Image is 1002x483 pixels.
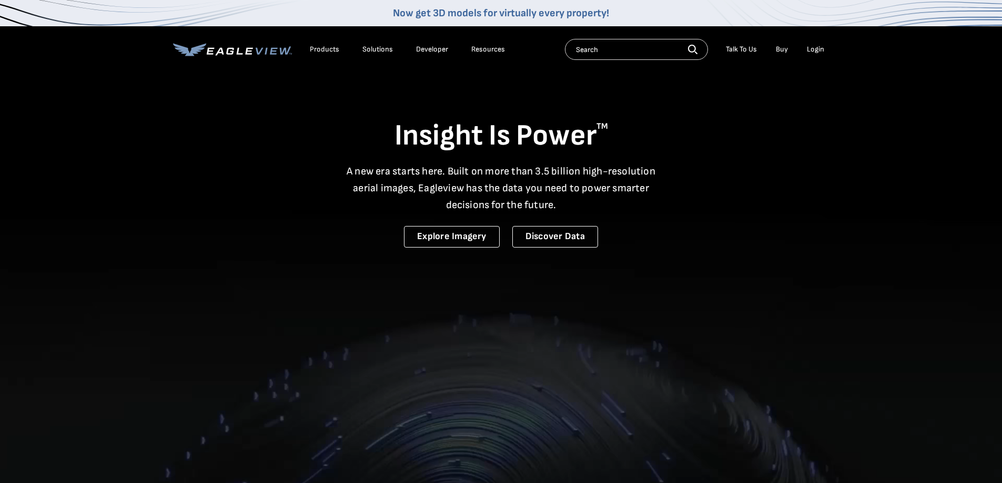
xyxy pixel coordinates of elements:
a: Now get 3D models for virtually every property! [393,7,609,19]
p: A new era starts here. Built on more than 3.5 billion high-resolution aerial images, Eagleview ha... [340,163,662,213]
a: Discover Data [512,226,598,248]
sup: TM [596,121,608,131]
a: Developer [416,45,448,54]
a: Buy [776,45,788,54]
input: Search [565,39,708,60]
div: Resources [471,45,505,54]
div: Talk To Us [726,45,757,54]
div: Solutions [362,45,393,54]
div: Login [807,45,824,54]
h1: Insight Is Power [173,118,829,155]
div: Products [310,45,339,54]
a: Explore Imagery [404,226,500,248]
